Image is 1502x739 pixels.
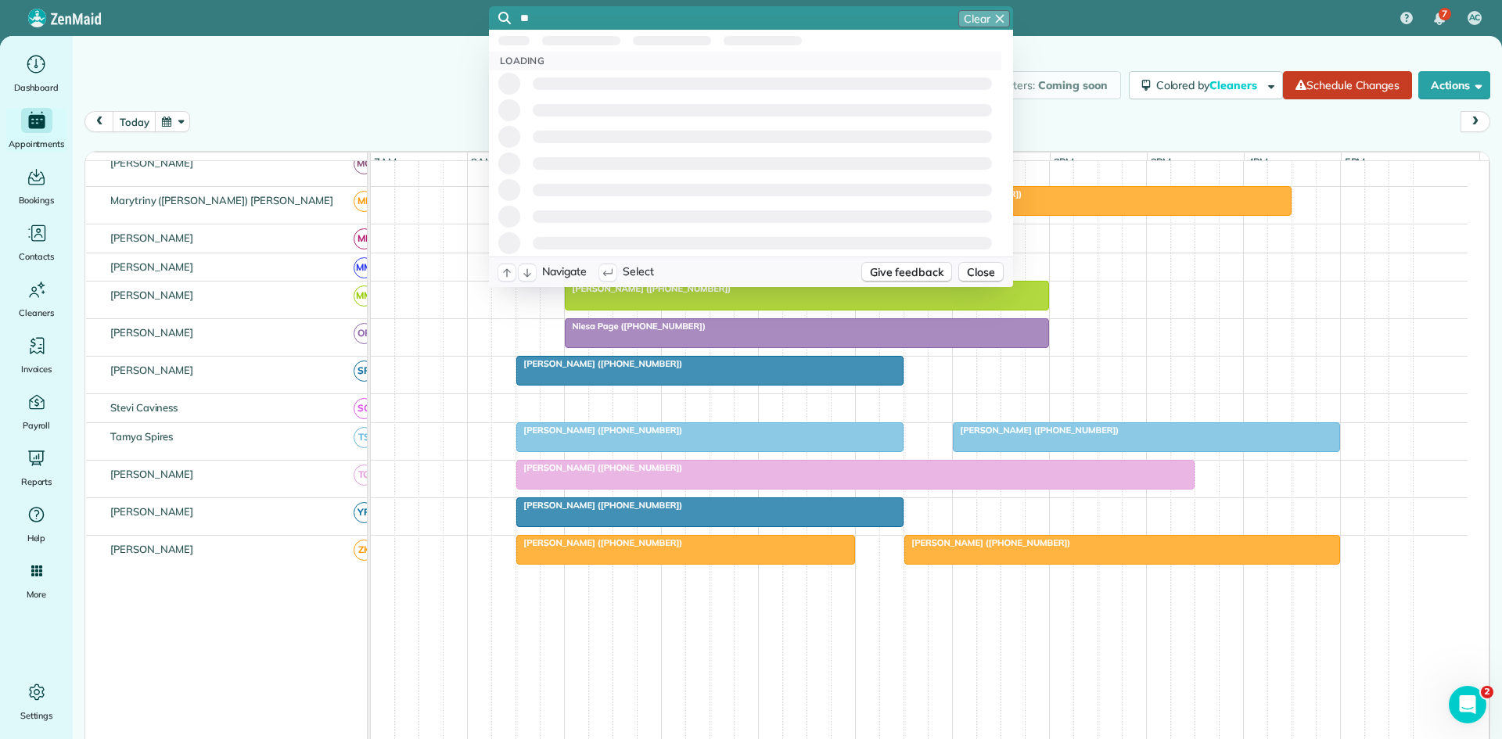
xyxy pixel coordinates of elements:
span: ME [354,191,375,212]
span: [PERSON_NAME] ([PHONE_NUMBER]) [516,500,683,511]
span: Niesa Page ([PHONE_NUMBER]) [564,321,706,332]
span: Settings [20,708,53,723]
span: 2pm [1051,156,1078,168]
span: 5pm [1342,156,1369,168]
span: [PERSON_NAME] [107,326,197,339]
span: MM [354,285,375,307]
span: [PERSON_NAME] [107,289,197,301]
span: [PERSON_NAME] [107,468,197,480]
span: 4pm [1245,156,1272,168]
a: Contacts [6,221,66,264]
iframe: Intercom live chat [1449,686,1486,723]
span: [PERSON_NAME] ([PHONE_NUMBER]) [516,358,683,369]
span: SC [354,398,375,419]
span: Coming soon [1038,78,1109,92]
span: [PERSON_NAME] [107,156,197,169]
span: Appointments [9,136,65,152]
button: next [1461,111,1490,132]
span: 2 [1481,686,1493,698]
span: [PERSON_NAME] [107,364,197,376]
span: More [27,587,46,602]
span: TG [354,465,375,486]
span: ML [354,228,375,249]
span: Close [967,264,995,280]
span: [PERSON_NAME] ([PHONE_NUMBER]) [516,462,683,473]
span: 7 [1442,8,1447,20]
span: Reports [21,474,52,490]
span: Dashboard [14,80,59,95]
span: Marytriny ([PERSON_NAME]) [PERSON_NAME] [107,194,336,206]
a: Cleaners [6,277,66,321]
span: [PERSON_NAME] ([PHONE_NUMBER]) [516,425,683,436]
span: Stevi Caviness [107,401,181,414]
a: Reports [6,446,66,490]
button: Clear [958,10,1010,27]
span: [PERSON_NAME] [107,231,197,244]
span: Payroll [23,418,51,433]
span: Cleaners [19,305,54,321]
span: 8am [468,156,497,168]
span: MM [354,257,375,278]
span: Invoices [21,361,52,377]
span: [PERSON_NAME] [107,505,197,518]
button: Colored byCleaners [1129,71,1283,99]
span: MG [354,153,375,174]
button: Close [958,262,1004,282]
a: Invoices [6,333,66,377]
span: Clear [964,11,990,27]
span: ZK [354,540,375,561]
span: TS [354,427,375,448]
span: [PERSON_NAME] ([PHONE_NUMBER]) [952,425,1119,436]
span: Contacts [19,249,54,264]
span: Give feedback [870,264,944,280]
a: Settings [6,680,66,723]
span: Cleaners [1209,78,1259,92]
button: Focus search [489,12,511,24]
span: Filters: [1002,78,1035,92]
span: Bookings [19,192,55,208]
a: Dashboard [6,52,66,95]
div: 7 unread notifications [1423,2,1456,36]
span: [PERSON_NAME] ([PHONE_NUMBER]) [516,537,683,548]
span: AC [1469,12,1481,24]
button: today [113,111,156,132]
button: Actions [1418,71,1490,99]
span: 3pm [1148,156,1175,168]
span: Tamya Spires [107,430,177,443]
span: YR [354,502,375,523]
span: [PERSON_NAME] [107,260,197,273]
a: Payroll [6,389,66,433]
a: Bookings [6,164,66,208]
button: Give feedback [861,262,953,282]
a: Help [6,502,66,546]
span: OR [354,323,375,344]
span: [PERSON_NAME] ([PHONE_NUMBER]) [564,283,731,294]
a: Appointments [6,108,66,152]
span: 7am [371,156,400,168]
span: Help [27,530,46,546]
span: Loading [500,55,544,66]
svg: Focus search [498,12,511,24]
span: [PERSON_NAME] [107,543,197,555]
span: Navigate [542,264,587,281]
span: SR [354,361,375,382]
a: Schedule Changes [1283,71,1412,99]
button: prev [84,111,114,132]
span: Colored by [1156,78,1263,92]
span: Select [623,264,654,281]
span: [PERSON_NAME] ([PHONE_NUMBER]) [904,537,1071,548]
